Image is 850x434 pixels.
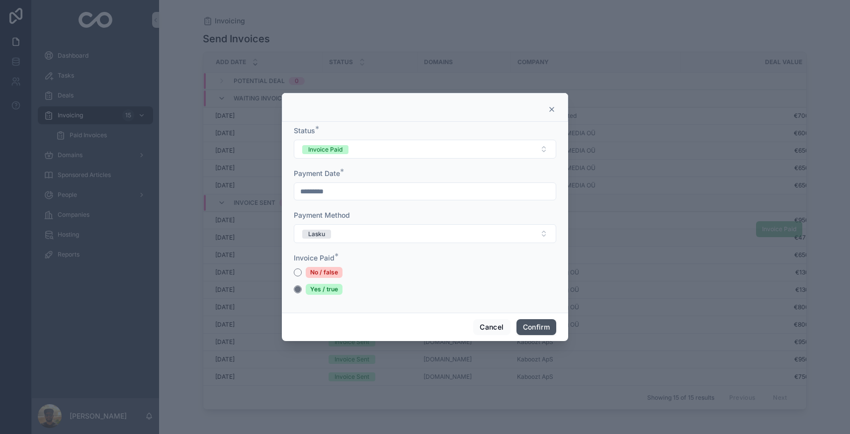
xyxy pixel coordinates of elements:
[294,224,556,243] button: Select Button
[294,126,315,135] span: Status
[473,319,510,335] button: Cancel
[306,284,342,295] div: Yes / true
[294,254,335,262] span: Invoice Paid
[306,267,342,278] div: No / false
[294,169,340,177] span: Payment Date
[308,145,342,154] div: Invoice Paid
[308,230,325,239] div: Lasku
[294,140,556,159] button: Select Button
[294,211,350,219] span: Payment Method
[516,319,556,335] button: Confirm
